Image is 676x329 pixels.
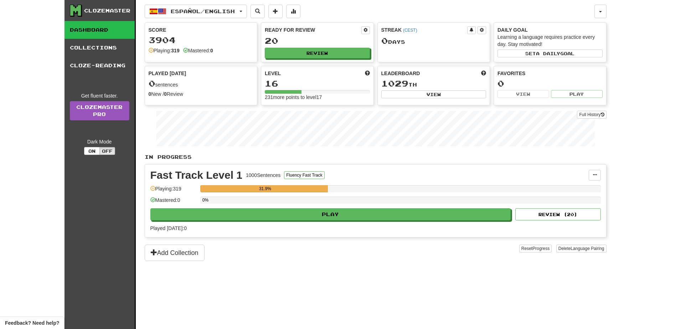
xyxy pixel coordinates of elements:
a: Dashboard [64,21,135,39]
div: Score [149,26,254,33]
button: Full History [577,111,606,119]
div: Mastered: [183,47,213,54]
div: Mastered: 0 [150,197,197,208]
p: In Progress [145,153,607,161]
button: Play [150,208,511,220]
span: Leaderboard [381,70,420,77]
span: Language Pairing [571,246,604,251]
div: 231 more points to level 17 [265,94,370,101]
strong: 0 [210,48,213,53]
div: Ready for Review [265,26,361,33]
strong: 319 [171,48,179,53]
div: sentences [149,79,254,88]
div: th [381,79,486,88]
span: Progress [532,246,549,251]
div: Get fluent faster. [70,92,129,99]
div: Playing: [149,47,180,54]
div: Streak [381,26,468,33]
button: Add sentence to collection [268,5,283,18]
button: DeleteLanguage Pairing [556,245,607,252]
button: Seta dailygoal [497,49,603,57]
span: Level [265,70,281,77]
span: This week in points, UTC [481,70,486,77]
div: 16 [265,79,370,88]
span: a daily [536,51,560,56]
button: Review (20) [515,208,601,220]
button: Search sentences [251,5,265,18]
button: Add Collection [145,245,205,261]
div: 20 [265,36,370,45]
span: Score more points to level up [365,70,370,77]
button: Fluency Fast Track [284,171,324,179]
div: 3904 [149,36,254,45]
button: More stats [286,5,300,18]
span: Played [DATE] [149,70,186,77]
span: 1029 [381,78,408,88]
strong: 0 [164,91,167,97]
button: View [381,90,486,98]
span: Español / English [171,8,235,14]
div: Clozemaster [84,7,130,14]
span: Open feedback widget [5,319,59,327]
div: New / Review [149,90,254,98]
div: 0 [497,79,603,88]
div: Daily Goal [497,26,603,33]
span: 0 [381,36,388,46]
a: Collections [64,39,135,57]
button: Review [265,48,370,58]
a: Cloze-Reading [64,57,135,74]
div: Fast Track Level 1 [150,170,243,181]
div: 1000 Sentences [246,172,280,179]
div: Playing: 319 [150,185,197,197]
strong: 0 [149,91,151,97]
button: Off [99,147,115,155]
div: Dark Mode [70,138,129,145]
button: On [84,147,100,155]
button: Play [551,90,603,98]
div: Day s [381,36,486,46]
button: Español/English [145,5,247,18]
a: ClozemasterPro [70,101,129,120]
span: Played [DATE]: 0 [150,225,187,231]
a: (CEST) [403,28,417,33]
button: ResetProgress [519,245,552,252]
span: 0 [149,78,155,88]
button: View [497,90,549,98]
div: Favorites [497,70,603,77]
div: 31.9% [202,185,328,192]
div: Learning a language requires practice every day. Stay motivated! [497,33,603,48]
